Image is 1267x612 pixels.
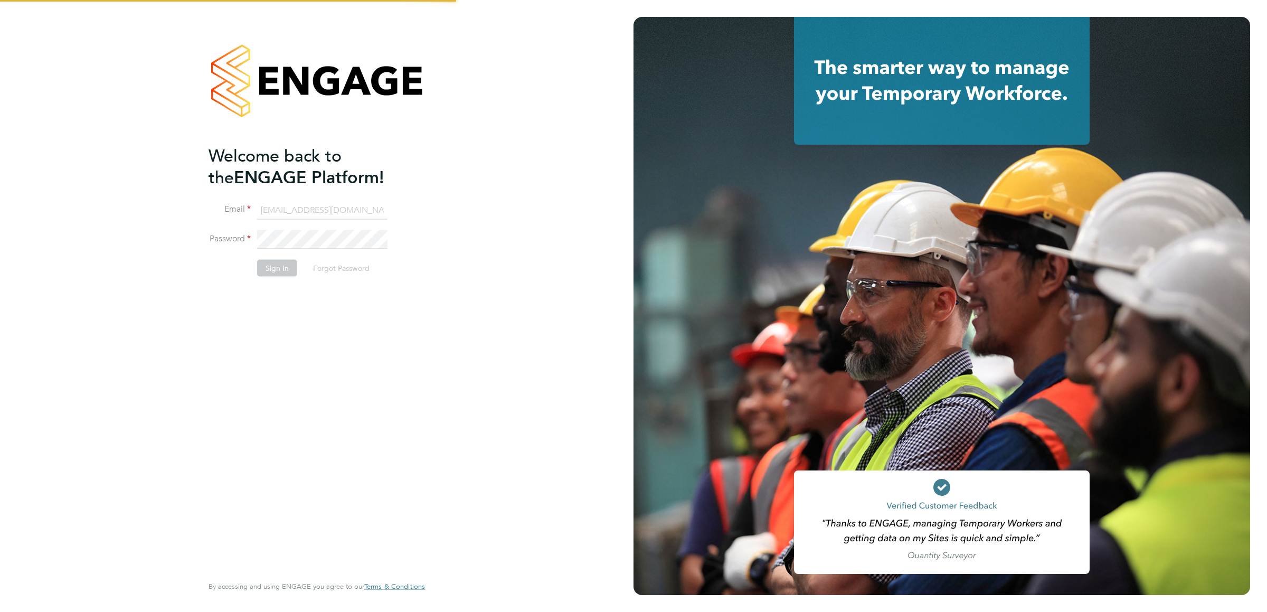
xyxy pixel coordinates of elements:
label: Email [209,204,251,215]
button: Forgot Password [305,260,378,277]
input: Enter your work email... [257,201,387,220]
a: Terms & Conditions [364,582,425,591]
span: Welcome back to the [209,145,342,187]
h2: ENGAGE Platform! [209,145,414,188]
button: Sign In [257,260,297,277]
span: By accessing and using ENGAGE you agree to our [209,582,425,591]
label: Password [209,233,251,244]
